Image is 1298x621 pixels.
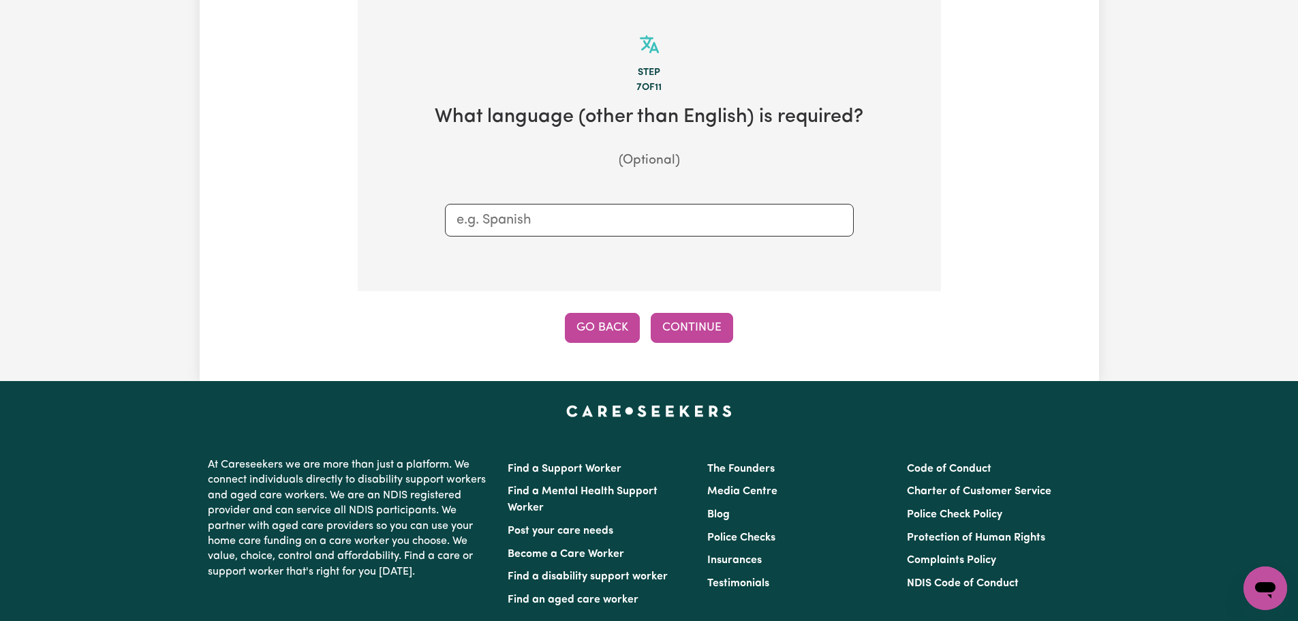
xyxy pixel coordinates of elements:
[380,151,919,171] p: (Optional)
[707,509,730,520] a: Blog
[907,555,996,566] a: Complaints Policy
[508,464,621,474] a: Find a Support Worker
[508,486,658,513] a: Find a Mental Health Support Worker
[707,578,769,589] a: Testimonials
[907,464,991,474] a: Code of Conduct
[380,106,919,130] h2: What language (other than English) is required?
[508,526,613,536] a: Post your care needs
[651,313,733,343] button: Continue
[707,464,775,474] a: The Founders
[707,555,762,566] a: Insurances
[508,571,668,582] a: Find a disability support worker
[380,65,919,80] div: Step
[707,486,777,497] a: Media Centre
[208,452,491,585] p: At Careseekers we are more than just a platform. We connect individuals directly to disability su...
[907,578,1019,589] a: NDIS Code of Conduct
[907,532,1045,543] a: Protection of Human Rights
[565,313,640,343] button: Go Back
[907,486,1051,497] a: Charter of Customer Service
[508,594,638,605] a: Find an aged care worker
[457,210,842,230] input: e.g. Spanish
[707,532,775,543] a: Police Checks
[380,80,919,95] div: 7 of 11
[508,549,624,560] a: Become a Care Worker
[907,509,1002,520] a: Police Check Policy
[566,406,732,416] a: Careseekers home page
[1243,566,1287,610] iframe: Button to launch messaging window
